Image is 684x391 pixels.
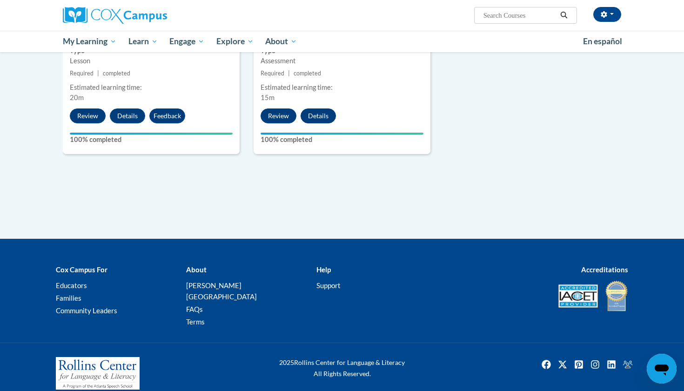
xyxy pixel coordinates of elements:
img: Instagram icon [588,357,603,372]
img: Pinterest icon [571,357,586,372]
button: Search [557,10,571,21]
span: completed [294,70,321,77]
a: Community Leaders [56,306,117,315]
button: Review [70,108,106,123]
span: completed [103,70,130,77]
img: LinkedIn icon [604,357,619,372]
span: 15m [261,94,275,101]
a: About [260,31,303,52]
iframe: Button to launch messaging window [647,354,677,384]
div: Your progress [261,133,423,135]
a: Engage [163,31,210,52]
label: 100% completed [261,135,423,145]
a: My Learning [57,31,122,52]
img: IDA® Accredited [605,280,628,312]
img: Twitter icon [555,357,570,372]
a: Linkedin [604,357,619,372]
button: Details [110,108,145,123]
a: Support [316,281,341,290]
span: 20m [70,94,84,101]
a: FAQs [186,305,203,313]
img: Facebook icon [539,357,554,372]
button: Details [301,108,336,123]
span: Explore [216,36,254,47]
span: Required [70,70,94,77]
button: Review [261,108,296,123]
div: Lesson [70,56,233,66]
span: Learn [128,36,158,47]
a: Cox Campus [63,7,240,24]
b: Cox Campus For [56,265,107,274]
div: Estimated learning time: [261,82,423,93]
span: En español [583,36,622,46]
button: Account Settings [593,7,621,22]
div: Rollins Center for Language & Literacy All Rights Reserved. [244,357,440,379]
span: Engage [169,36,204,47]
span: My Learning [63,36,116,47]
span: Required [261,70,284,77]
button: Feedback [149,108,185,123]
span: About [265,36,297,47]
img: Facebook group icon [620,357,635,372]
a: Instagram [588,357,603,372]
b: Help [316,265,331,274]
span: | [288,70,290,77]
a: Explore [210,31,260,52]
span: 2025 [279,358,294,366]
a: Educators [56,281,87,290]
a: Terms [186,317,205,326]
div: Main menu [49,31,635,52]
a: En español [577,32,628,51]
img: Cox Campus [63,7,167,24]
a: Pinterest [571,357,586,372]
input: Search Courses [483,10,557,21]
a: Facebook [539,357,554,372]
img: Accredited IACET® Provider [558,284,598,308]
div: Assessment [261,56,423,66]
div: Your progress [70,133,233,135]
a: [PERSON_NAME][GEOGRAPHIC_DATA] [186,281,257,301]
a: Learn [122,31,164,52]
div: Estimated learning time: [70,82,233,93]
a: Facebook Group [620,357,635,372]
a: Twitter [555,357,570,372]
label: 100% completed [70,135,233,145]
b: About [186,265,207,274]
a: Families [56,294,81,302]
b: Accreditations [581,265,628,274]
img: Rollins Center for Language & Literacy - A Program of the Atlanta Speech School [56,357,140,390]
span: | [97,70,99,77]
